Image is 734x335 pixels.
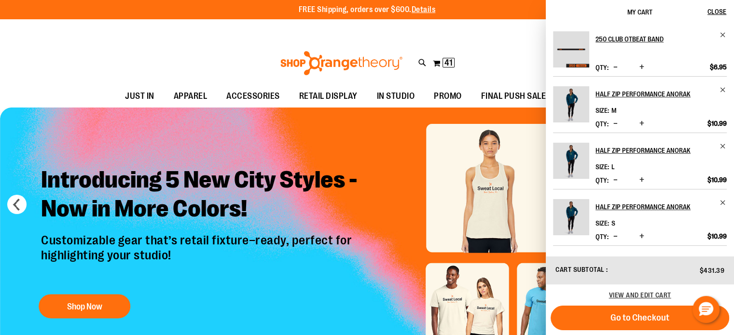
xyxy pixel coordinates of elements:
[596,143,714,158] h2: Half Zip Performance Anorak
[611,163,615,171] span: L
[611,63,620,72] button: Decrease product quantity
[553,199,589,241] a: Half Zip Performance Anorak
[553,86,589,122] img: Half Zip Performance Anorak
[637,232,647,241] button: Increase product quantity
[553,143,589,179] img: Half Zip Performance Anorak
[596,199,714,214] h2: Half Zip Performance Anorak
[710,63,727,71] span: $6.95
[553,31,589,67] img: 250 Club OTbeat Band
[125,85,154,107] span: JUST IN
[611,107,616,114] span: M
[174,85,208,107] span: APPAREL
[217,85,290,107] a: ACCESSORIES
[555,266,605,273] span: Cart Subtotal
[707,232,727,241] span: $10.99
[412,5,436,14] a: Details
[226,85,280,107] span: ACCESSORIES
[627,8,652,16] span: My Cart
[553,189,727,245] li: Product
[700,267,725,274] span: $431.39
[551,306,729,330] button: Go to Checkout
[611,219,615,227] span: S
[34,233,401,284] p: Customizable gear that’s retail fixture–ready, perfect for highlighting your studio!
[611,175,620,185] button: Decrease product quantity
[609,291,671,299] a: View and edit cart
[471,85,556,107] a: FINAL PUSH SALE
[367,85,425,107] a: IN STUDIO
[553,199,589,235] img: Half Zip Performance Anorak
[596,64,609,71] label: Qty
[720,143,727,150] a: Remove item
[596,107,609,114] dt: Size
[39,295,130,319] button: Shop Now
[553,76,727,133] li: Product
[720,86,727,94] a: Remove item
[611,119,620,129] button: Decrease product quantity
[596,31,714,47] h2: 250 Club OTbeat Band
[34,158,401,233] h2: Introducing 5 New City Styles - Now in More Colors!
[290,85,367,107] a: RETAIL DISPLAY
[7,195,27,214] button: prev
[637,63,647,72] button: Increase product quantity
[596,199,727,214] a: Half Zip Performance Anorak
[720,199,727,206] a: Remove item
[115,85,164,107] a: JUST IN
[553,245,727,317] li: Product
[299,85,358,107] span: RETAIL DISPLAY
[553,143,589,185] a: Half Zip Performance Anorak
[707,119,727,128] span: $10.99
[707,175,727,184] span: $10.99
[553,133,727,189] li: Product
[434,85,462,107] span: PROMO
[596,86,714,102] h2: Half Zip Performance Anorak
[299,4,436,15] p: FREE Shipping, orders over $600.
[596,219,609,227] dt: Size
[279,51,404,75] img: Shop Orangetheory
[596,176,609,184] label: Qty
[707,8,726,15] span: Close
[596,86,727,102] a: Half Zip Performance Anorak
[637,119,647,129] button: Increase product quantity
[610,312,669,323] span: Go to Checkout
[377,85,415,107] span: IN STUDIO
[444,58,453,67] span: 41
[637,175,647,185] button: Increase product quantity
[596,120,609,128] label: Qty
[611,232,620,241] button: Decrease product quantity
[596,31,727,47] a: 250 Club OTbeat Band
[596,143,727,158] a: Half Zip Performance Anorak
[692,296,720,323] button: Hello, have a question? Let’s chat.
[553,31,727,76] li: Product
[164,85,217,107] a: APPAREL
[596,163,609,171] dt: Size
[553,31,589,74] a: 250 Club OTbeat Band
[481,85,546,107] span: FINAL PUSH SALE
[720,31,727,39] a: Remove item
[424,85,471,107] a: PROMO
[596,233,609,241] label: Qty
[553,86,589,129] a: Half Zip Performance Anorak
